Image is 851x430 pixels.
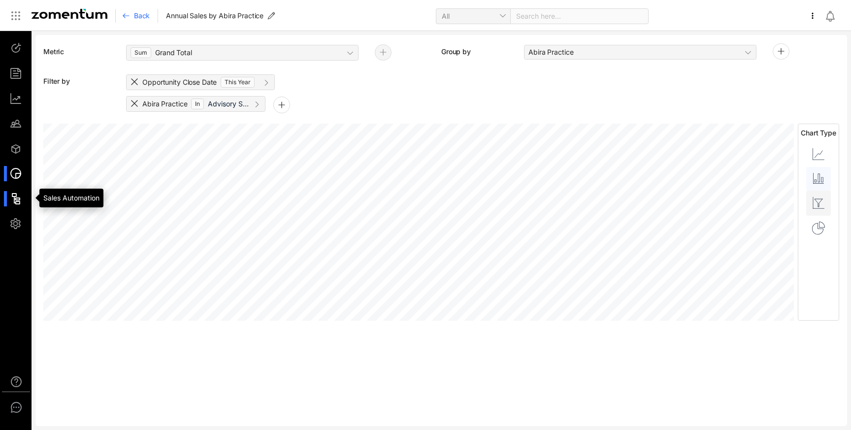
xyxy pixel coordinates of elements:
[142,99,187,109] span: Abira Practice
[528,47,573,57] span: Abira Practice
[155,48,192,58] span: Grand Total
[43,47,126,57] span: Metric
[131,47,151,58] span: Sum
[824,4,844,27] div: Notifications
[142,77,217,87] span: Opportunity Close Date
[208,99,249,109] div: Advisory Services, Identity Advisory Services, Offensive Security Services
[441,47,524,57] span: Group by
[32,9,107,19] img: Zomentum Logo
[43,76,126,86] span: Filter by
[221,77,255,88] span: This Year
[39,189,103,207] div: Sales Automation
[191,99,204,109] span: In
[798,128,839,138] span: Chart Type
[166,11,263,21] span: Annual Sales by Abira Practice
[134,11,150,21] span: Back
[442,9,505,24] span: All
